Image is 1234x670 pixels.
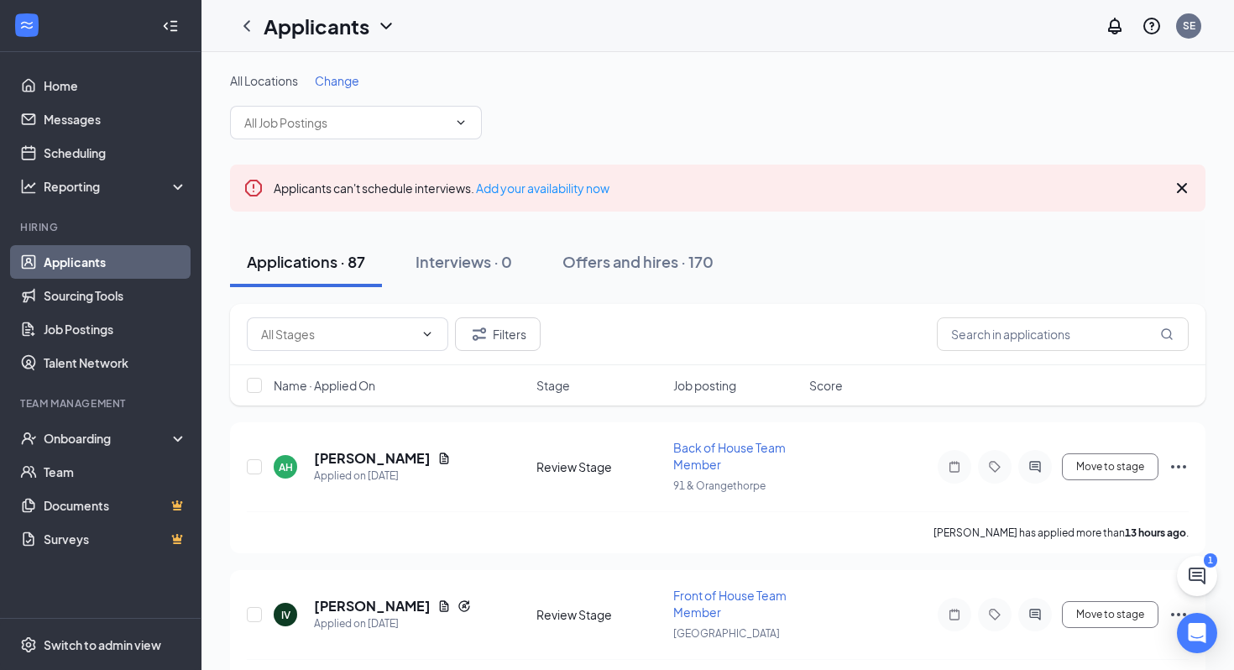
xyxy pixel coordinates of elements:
[1177,556,1217,596] button: ChatActive
[18,17,35,34] svg: WorkstreamLogo
[44,346,187,379] a: Talent Network
[314,468,451,484] div: Applied on [DATE]
[673,627,780,640] span: [GEOGRAPHIC_DATA]
[437,599,451,613] svg: Document
[1169,457,1189,477] svg: Ellipses
[809,377,843,394] span: Score
[20,178,37,195] svg: Analysis
[1142,16,1162,36] svg: QuestionInfo
[673,479,766,492] span: 91 & Orangethorpe
[1062,453,1158,480] button: Move to stage
[20,636,37,653] svg: Settings
[1187,566,1207,586] svg: ChatActive
[162,18,179,34] svg: Collapse
[314,597,431,615] h5: [PERSON_NAME]
[376,16,396,36] svg: ChevronDown
[44,136,187,170] a: Scheduling
[281,608,290,622] div: IV
[315,73,359,88] span: Change
[243,178,264,198] svg: Error
[20,220,184,234] div: Hiring
[937,317,1189,351] input: Search in applications
[264,12,369,40] h1: Applicants
[673,588,787,620] span: Front of House Team Member
[944,608,965,621] svg: Note
[20,430,37,447] svg: UserCheck
[44,245,187,279] a: Applicants
[944,460,965,474] svg: Note
[1025,460,1045,474] svg: ActiveChat
[279,460,293,474] div: AH
[985,460,1005,474] svg: Tag
[247,251,365,272] div: Applications · 87
[1125,526,1186,539] b: 13 hours ago
[673,440,786,472] span: Back of House Team Member
[1160,327,1174,341] svg: MagnifyingGlass
[437,452,451,465] svg: Document
[1169,605,1189,625] svg: Ellipses
[455,317,541,351] button: Filter Filters
[454,116,468,129] svg: ChevronDown
[274,377,375,394] span: Name · Applied On
[1204,553,1217,568] div: 1
[44,279,187,312] a: Sourcing Tools
[536,377,570,394] span: Stage
[562,251,714,272] div: Offers and hires · 170
[44,636,161,653] div: Switch to admin view
[44,102,187,136] a: Messages
[416,251,512,272] div: Interviews · 0
[237,16,257,36] svg: ChevronLeft
[536,458,663,475] div: Review Stage
[44,489,187,522] a: DocumentsCrown
[469,324,489,344] svg: Filter
[44,312,187,346] a: Job Postings
[44,455,187,489] a: Team
[933,526,1189,540] p: [PERSON_NAME] has applied more than .
[274,181,609,196] span: Applicants can't schedule interviews.
[985,608,1005,621] svg: Tag
[536,606,663,623] div: Review Stage
[458,599,471,613] svg: Reapply
[673,377,736,394] span: Job posting
[261,325,414,343] input: All Stages
[1062,601,1158,628] button: Move to stage
[1183,18,1195,33] div: SE
[1025,608,1045,621] svg: ActiveChat
[1177,613,1217,653] div: Open Intercom Messenger
[44,69,187,102] a: Home
[1172,178,1192,198] svg: Cross
[44,178,188,195] div: Reporting
[44,430,173,447] div: Onboarding
[1105,16,1125,36] svg: Notifications
[476,181,609,196] a: Add your availability now
[421,327,434,341] svg: ChevronDown
[314,615,471,632] div: Applied on [DATE]
[230,73,298,88] span: All Locations
[20,396,184,411] div: Team Management
[314,449,431,468] h5: [PERSON_NAME]
[44,522,187,556] a: SurveysCrown
[244,113,447,132] input: All Job Postings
